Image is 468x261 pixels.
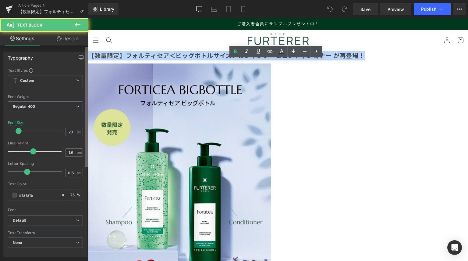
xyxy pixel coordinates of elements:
[8,208,83,212] div: Font
[160,15,221,29] img: ルネ フルトレール公式オンラインストア
[192,3,207,15] a: Desktop
[100,6,114,12] span: Library
[8,121,25,125] div: Font Size
[324,3,336,15] button: Undo
[360,6,370,13] span: Save
[45,32,90,45] a: Design
[8,141,83,145] div: Line Height
[1,15,14,29] summary: メニュー
[77,150,82,154] span: em
[8,161,83,166] div: Letter Spacing
[18,3,88,8] a: Article Pages
[88,3,119,15] a: New Library
[8,182,83,186] div: Text Color
[339,3,351,15] button: Redo
[20,78,34,83] b: Custom
[8,68,83,73] div: Text Styles
[380,3,411,15] a: Preview
[447,240,462,255] div: Open Intercom Messenger
[8,52,33,60] div: Typography
[388,6,404,13] span: Preview
[68,190,83,201] div: %
[13,104,35,109] b: Regular 400
[19,192,58,198] input: Color
[18,9,77,14] span: 【数量限定】フォルティセア＜ビッグボトルサイズ＞のシャンプー＆コンディショナー が再登場！
[77,171,82,175] span: px
[14,15,28,29] summary: 検索
[414,3,451,15] button: Publish
[221,3,236,15] a: Tablet
[13,218,26,223] i: Default
[8,95,83,99] div: Font Weight
[207,3,221,15] a: Laptop
[8,231,83,235] div: Text Transform
[236,3,250,15] a: Mobile
[13,240,22,245] b: None
[17,23,42,27] span: Text Block
[421,7,436,12] span: Publish
[453,3,466,15] button: More
[77,130,82,134] span: px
